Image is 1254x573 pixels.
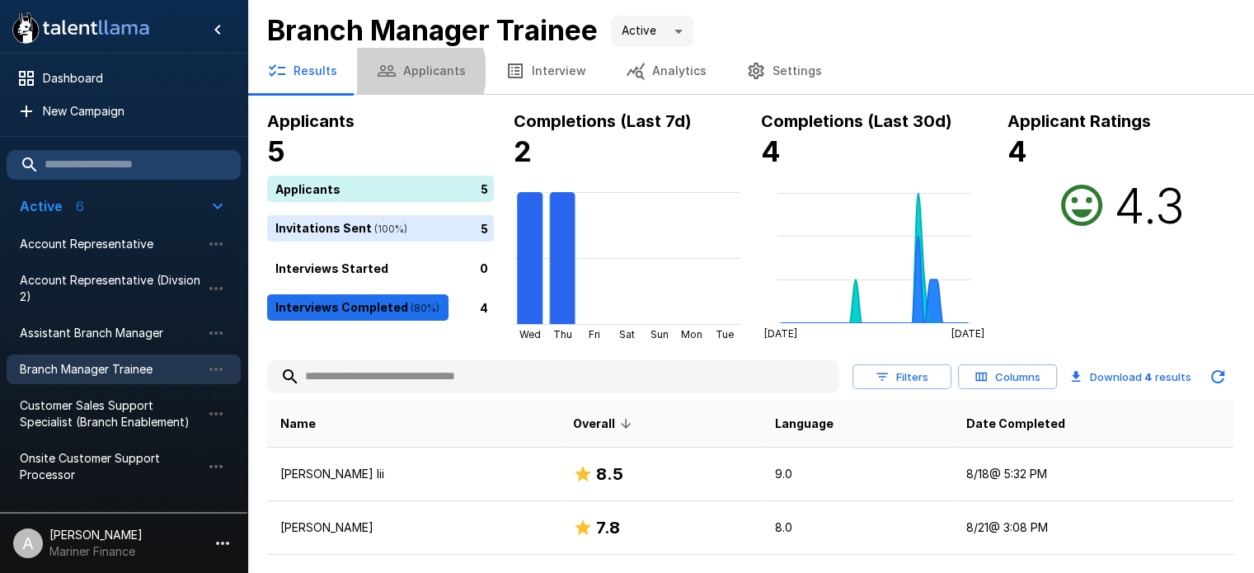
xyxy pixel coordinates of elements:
b: Applicants [267,111,355,131]
h2: 4.3 [1113,176,1184,235]
tspan: Sat [619,328,635,341]
tspan: Wed [519,328,541,341]
p: 5 [481,219,488,237]
button: Download 4 results [1064,360,1198,393]
button: Updated Today - 12:55 PM [1201,360,1234,393]
tspan: [DATE] [951,327,984,340]
button: Applicants [357,48,486,94]
b: 2 [514,134,532,168]
button: Interview [486,48,606,94]
span: Overall [573,414,636,434]
button: Results [247,48,357,94]
b: 4 [1007,134,1027,168]
tspan: Tue [716,328,734,341]
button: Columns [958,364,1057,390]
tspan: [DATE] [763,327,796,340]
tspan: Sun [650,328,669,341]
b: 4 [761,134,781,168]
h6: 8.5 [596,461,623,487]
tspan: Fri [589,328,601,341]
p: 9.0 [775,466,939,482]
button: Filters [852,364,951,390]
tspan: Mon [681,328,702,341]
p: [PERSON_NAME] [280,519,547,536]
td: 8/18 @ 5:32 PM [952,448,1234,501]
button: Settings [726,48,842,94]
p: 8.0 [775,519,939,536]
h6: 7.8 [596,514,620,541]
p: 4 [480,298,488,316]
b: 5 [267,134,285,168]
b: 4 [1144,370,1153,383]
p: [PERSON_NAME] Iii [280,466,547,482]
button: Analytics [606,48,726,94]
td: 8/21 @ 3:08 PM [952,501,1234,555]
b: Branch Manager Trainee [267,13,598,47]
tspan: Thu [553,328,572,341]
div: Active [611,16,693,47]
span: Language [775,414,834,434]
p: 5 [481,180,488,197]
b: Completions (Last 30d) [761,111,952,131]
span: Date Completed [965,414,1064,434]
span: Name [280,414,316,434]
b: Completions (Last 7d) [514,111,692,131]
p: 0 [480,259,488,276]
b: Applicant Ratings [1007,111,1151,131]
